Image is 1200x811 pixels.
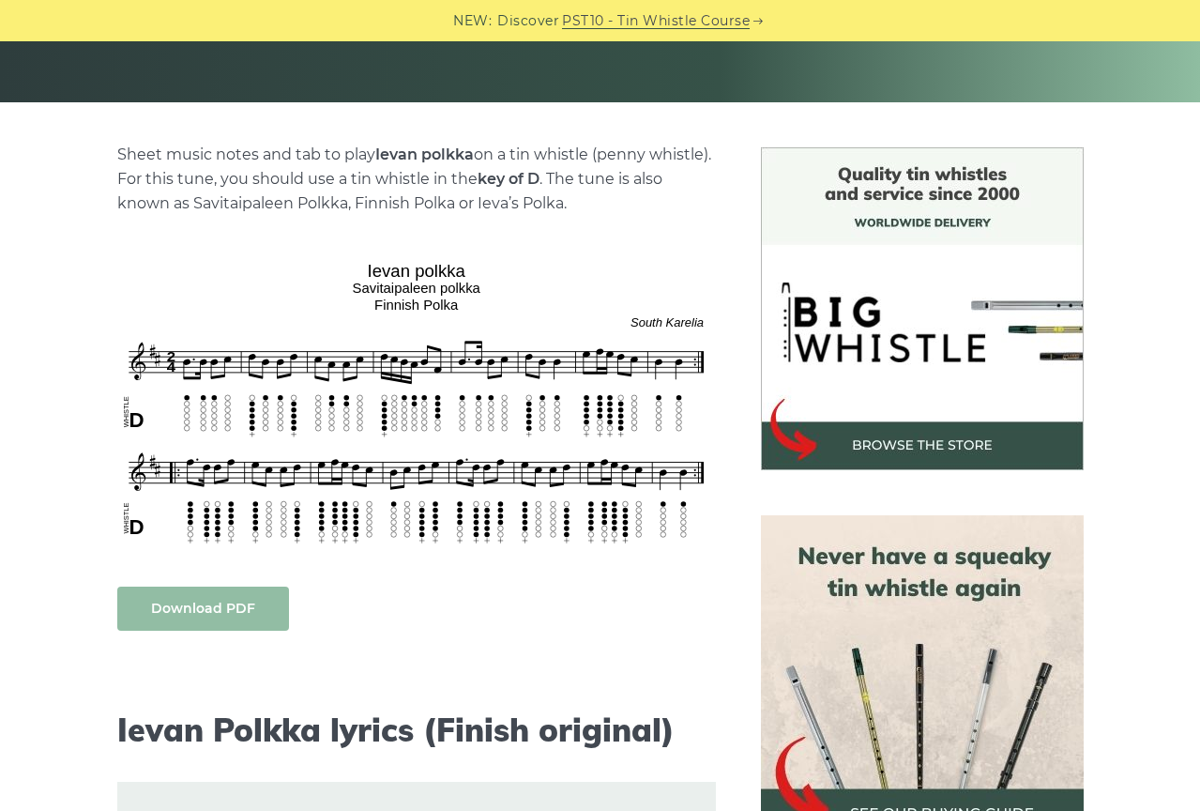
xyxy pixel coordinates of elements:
a: PST10 - Tin Whistle Course [562,10,750,32]
img: Ievan polkka Tin Whistle Tabs & Sheet Music [117,254,716,548]
strong: key of D [478,170,539,188]
img: BigWhistle Tin Whistle Store [761,147,1084,470]
h2: Ievan Polkka lyrics (Finish original) [117,712,716,750]
strong: Ievan polkka [375,145,474,163]
span: Discover [497,10,559,32]
a: Download PDF [117,587,289,631]
p: Sheet music notes and tab to play on a tin whistle (penny whistle). For this tune, you should use... [117,143,716,216]
span: NEW: [453,10,492,32]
